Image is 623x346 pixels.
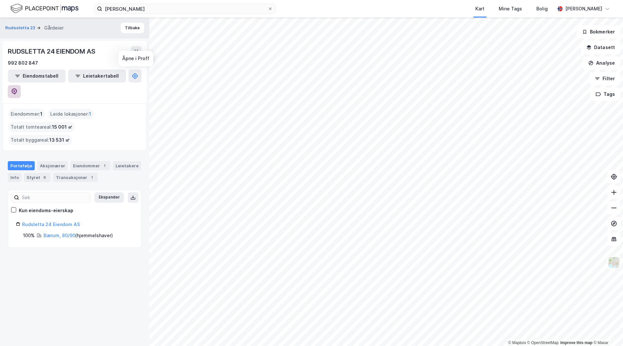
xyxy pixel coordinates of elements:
span: 1 [89,110,91,118]
button: Leietakertabell [68,70,126,83]
a: Rudsletta 24 Eiendom AS [22,222,80,227]
a: OpenStreetMap [527,340,559,345]
div: Gårdeier [44,24,64,32]
div: Transaksjoner [53,173,98,182]
button: Ekspander [94,192,124,203]
button: Tilbake [121,23,144,33]
button: Analyse [583,57,620,70]
div: Aksjonærer [37,161,68,170]
div: Info [8,173,21,182]
div: Styret [24,173,51,182]
button: Datasett [581,41,620,54]
button: Bokmerker [577,25,620,38]
span: 13 531 ㎡ [49,136,70,144]
div: Kun eiendoms-eierskap [19,207,73,214]
div: Kontrollprogram for chat [591,315,623,346]
div: 100% [23,232,35,239]
div: Leietakere [113,161,141,170]
div: Totalt tomteareal : [8,122,75,132]
a: Mapbox [508,340,526,345]
div: Eiendommer : [8,109,45,119]
span: 15 001 ㎡ [52,123,72,131]
img: logo.f888ab2527a4732fd821a326f86c7f29.svg [10,3,79,14]
div: ( hjemmelshaver ) [43,232,113,239]
div: Totalt byggareal : [8,135,72,145]
button: Rudssletta 22 [5,25,37,31]
div: 992 802 847 [8,59,38,67]
button: Filter [589,72,620,85]
img: Z [608,256,620,269]
div: [PERSON_NAME] [565,5,602,13]
div: Kart [475,5,484,13]
div: Bolig [536,5,548,13]
div: 1 [101,162,108,169]
div: Mine Tags [499,5,522,13]
div: Eiendommer [70,161,110,170]
div: 6 [42,174,48,181]
a: Bærum, 80/90 [43,233,75,238]
div: RUDSLETTA 24 EIENDOM AS [8,46,96,57]
div: 1 [89,174,95,181]
div: Leide lokasjoner : [48,109,94,119]
input: Søk [19,193,90,202]
div: Portefølje [8,161,35,170]
button: Tags [590,88,620,101]
span: 1 [40,110,43,118]
input: Søk på adresse, matrikkel, gårdeiere, leietakere eller personer [102,4,268,14]
iframe: Chat Widget [591,315,623,346]
a: Improve this map [560,340,592,345]
button: Eiendomstabell [8,70,66,83]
